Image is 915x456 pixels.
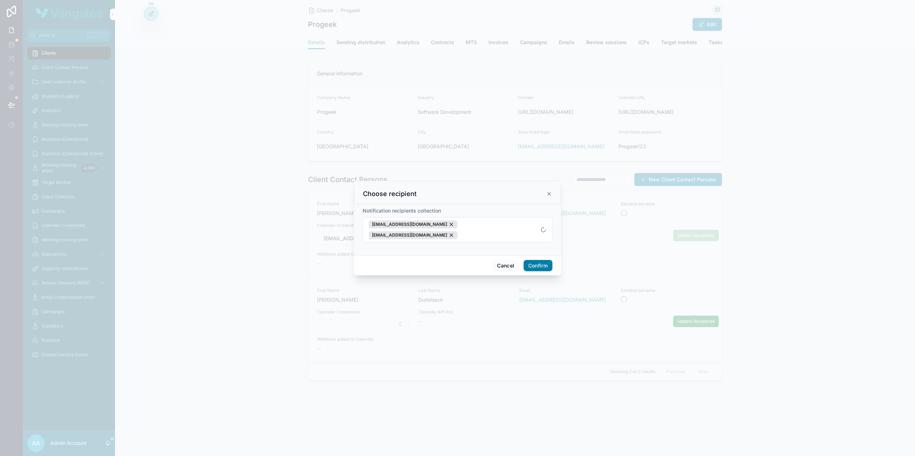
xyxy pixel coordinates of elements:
span: [EMAIL_ADDRESS][DOMAIN_NAME] [372,232,447,238]
h3: Choose recipient [363,190,417,198]
button: Cancel [492,260,519,271]
button: Unselect 434 [369,220,457,228]
button: Confirm [524,260,552,271]
span: Notification recipients collection [363,208,441,214]
span: [EMAIL_ADDRESS][DOMAIN_NAME] [372,222,447,227]
button: Unselect 433 [369,231,457,239]
button: Select Button [363,217,552,242]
